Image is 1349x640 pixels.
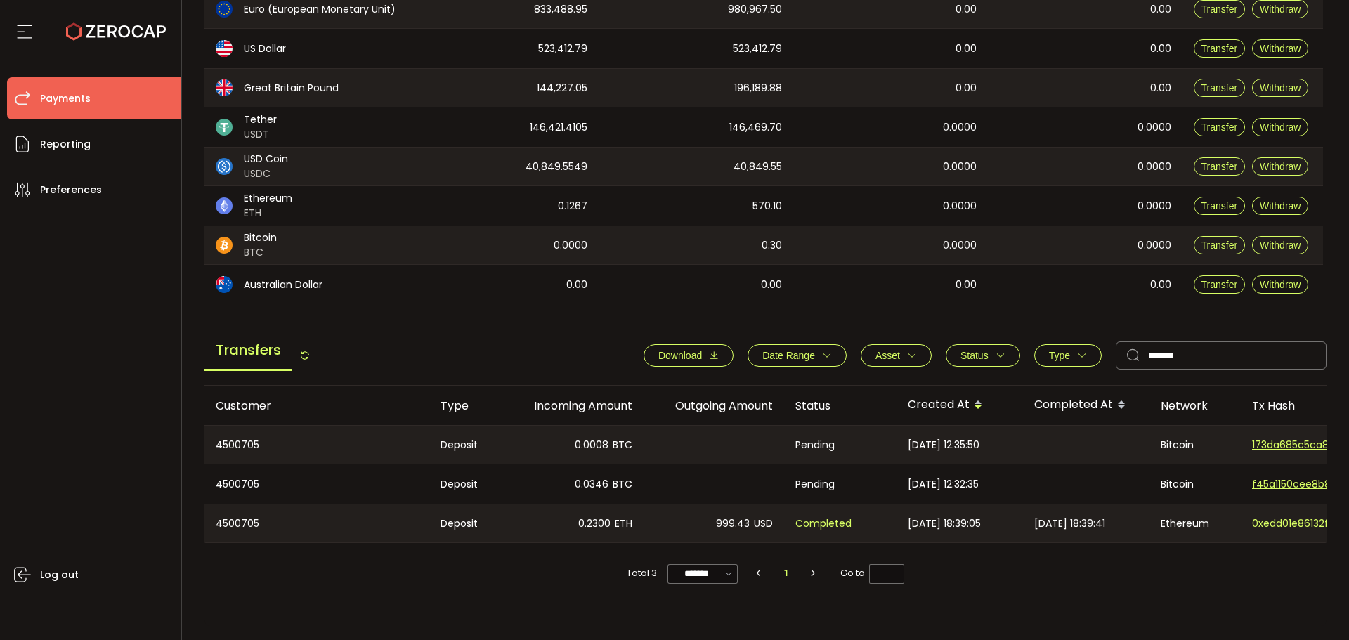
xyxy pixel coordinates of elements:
div: Completed At [1023,393,1149,417]
span: Transfer [1201,4,1238,15]
span: [DATE] 12:35:50 [908,437,979,453]
span: 980,967.50 [728,1,782,18]
span: Type [1049,350,1070,361]
img: usd_portfolio.svg [216,40,233,57]
span: Transfer [1201,161,1238,172]
img: eth_portfolio.svg [216,197,233,214]
span: Pending [795,437,835,453]
span: Withdraw [1260,43,1301,54]
span: USDT [244,127,277,142]
img: aud_portfolio.svg [216,276,233,293]
button: Transfer [1194,79,1246,97]
span: Euro (European Monetary Unit) [244,2,396,17]
img: usdc_portfolio.svg [216,158,233,175]
span: Transfer [1201,82,1238,93]
span: Transfer [1201,200,1238,211]
span: Date Range [762,350,815,361]
span: 0.0000 [1138,119,1171,136]
span: 40,849.5549 [526,159,587,175]
span: 0.0000 [943,237,977,254]
button: Date Range [748,344,847,367]
li: 1 [774,563,799,583]
span: Bitcoin [244,230,277,245]
span: 0.00 [1150,80,1171,96]
span: Withdraw [1260,279,1301,290]
span: [DATE] 18:39:05 [908,516,981,532]
img: btc_portfolio.svg [216,237,233,254]
span: Status [960,350,989,361]
button: Withdraw [1252,275,1308,294]
span: USD Coin [244,152,288,166]
button: Transfer [1194,39,1246,58]
span: 0.0000 [943,198,977,214]
div: Outgoing Amount [644,398,784,414]
button: Withdraw [1252,79,1308,97]
span: USD [754,516,773,532]
span: [DATE] 18:39:41 [1034,516,1105,532]
span: 0.1267 [558,198,587,214]
span: 523,412.79 [538,41,587,57]
span: Tether [244,112,277,127]
button: Withdraw [1252,197,1308,215]
div: Deposit [429,504,503,542]
div: Incoming Amount [503,398,644,414]
span: BTC [613,437,632,453]
span: Withdraw [1260,4,1301,15]
div: Bitcoin [1149,464,1241,504]
span: 0.00 [956,41,977,57]
span: 0.2300 [578,516,611,532]
div: Deposit [429,426,503,464]
span: Transfer [1201,122,1238,133]
span: Payments [40,89,91,109]
span: 0.30 [762,237,782,254]
span: Withdraw [1260,122,1301,133]
span: Withdraw [1260,240,1301,251]
span: [DATE] 12:32:35 [908,476,979,492]
span: 0.0000 [943,119,977,136]
span: 523,412.79 [733,41,782,57]
div: Type [429,398,503,414]
span: Total 3 [627,563,657,583]
span: 40,849.55 [734,159,782,175]
span: ETH [615,516,632,532]
div: Status [784,398,897,414]
img: eur_portfolio.svg [216,1,233,18]
button: Asset [861,344,932,367]
span: 0.00 [566,277,587,293]
span: Go to [840,563,904,583]
span: 146,421.4105 [530,119,587,136]
span: 570.10 [752,198,782,214]
button: Withdraw [1252,157,1308,176]
div: Customer [204,398,429,414]
span: Reporting [40,134,91,155]
span: 0.0000 [1138,159,1171,175]
span: 833,488.95 [534,1,587,18]
button: Type [1034,344,1102,367]
span: Download [658,350,702,361]
span: ETH [244,206,292,221]
span: 0.00 [1150,1,1171,18]
span: 0.0000 [1138,198,1171,214]
span: Withdraw [1260,161,1301,172]
span: 0.00 [761,277,782,293]
span: 0.00 [956,80,977,96]
span: Ethereum [244,191,292,206]
div: Deposit [429,464,503,504]
span: 0.0000 [554,237,587,254]
span: Log out [40,565,79,585]
span: Withdraw [1260,82,1301,93]
span: 0.00 [1150,41,1171,57]
span: BTC [613,476,632,492]
span: Preferences [40,180,102,200]
button: Status [946,344,1020,367]
span: BTC [244,245,277,260]
span: 146,469.70 [729,119,782,136]
span: Transfer [1201,43,1238,54]
div: Created At [897,393,1023,417]
div: Bitcoin [1149,426,1241,464]
button: Withdraw [1252,39,1308,58]
span: Completed [795,516,852,532]
button: Transfer [1194,118,1246,136]
button: Download [644,344,734,367]
button: Transfer [1194,197,1246,215]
